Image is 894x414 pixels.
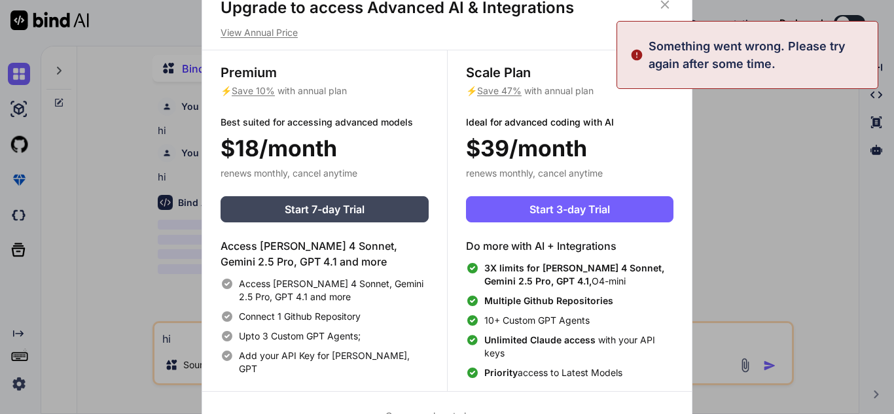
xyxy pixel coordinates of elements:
[221,84,429,97] p: ⚡ with annual plan
[239,277,429,303] span: Access [PERSON_NAME] 4 Sonnet, Gemini 2.5 Pro, GPT 4.1 and more
[221,116,429,129] p: Best suited for accessing advanced models
[221,238,429,269] h4: Access [PERSON_NAME] 4 Sonnet, Gemini 2.5 Pro, GPT 4.1 and more
[285,201,365,217] span: Start 7-day Trial
[221,131,337,165] span: $18/month
[630,37,643,73] img: alert
[466,167,603,179] span: renews monthly, cancel anytime
[221,167,357,179] span: renews monthly, cancel anytime
[484,262,673,288] span: O4-mini
[484,334,598,345] span: Unlimited Claude access
[239,310,361,323] span: Connect 1 Github Repository
[484,262,664,286] span: 3X limits for [PERSON_NAME] 4 Sonnet, Gemini 2.5 Pro, GPT 4.1,
[466,63,673,82] h3: Scale Plan
[239,349,429,375] span: Add your API Key for [PERSON_NAME], GPT
[484,367,518,378] span: Priority
[466,196,673,222] button: Start 3-day Trial
[529,201,610,217] span: Start 3-day Trial
[232,85,275,96] span: Save 10%
[466,116,673,129] p: Ideal for advanced coding with AI
[477,85,522,96] span: Save 47%
[466,84,673,97] p: ⚡ with annual plan
[484,366,622,379] span: access to Latest Models
[466,131,587,165] span: $39/month
[239,330,361,343] span: Upto 3 Custom GPT Agents;
[649,37,870,73] p: Something went wrong. Please try again after some time.
[221,63,429,82] h3: Premium
[484,314,590,327] span: 10+ Custom GPT Agents
[484,334,673,360] span: with your API keys
[221,196,429,222] button: Start 7-day Trial
[484,295,613,306] span: Multiple Github Repositories
[221,26,673,39] p: View Annual Price
[466,238,673,254] h4: Do more with AI + Integrations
